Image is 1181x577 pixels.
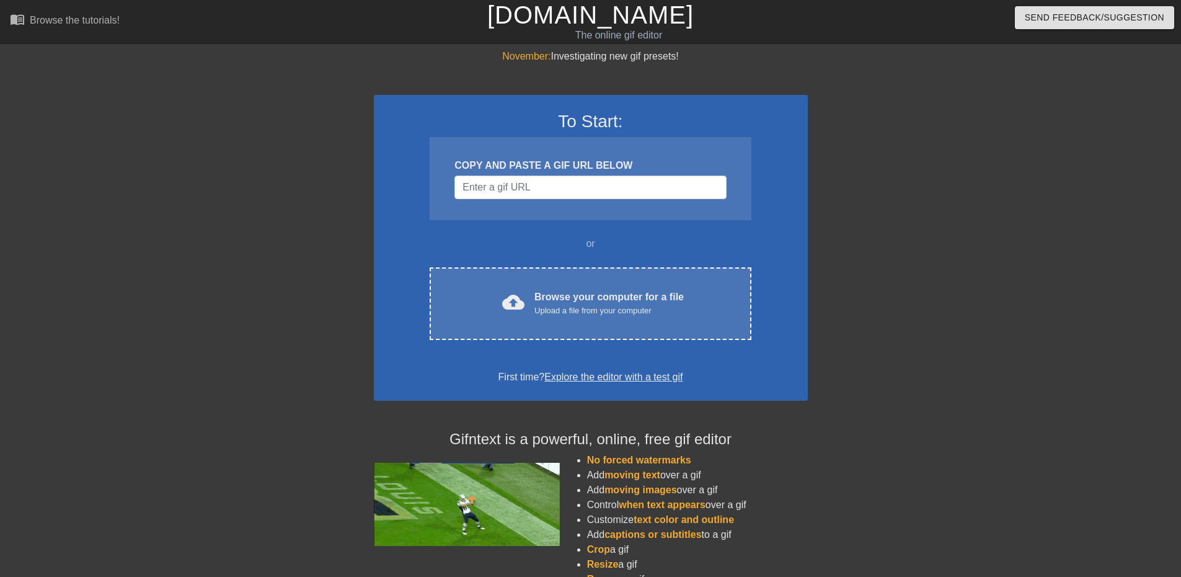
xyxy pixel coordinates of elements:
[400,28,838,43] div: The online gif editor
[454,158,726,173] div: COPY AND PASTE A GIF URL BELOW
[390,370,792,385] div: First time?
[30,15,120,25] div: Browse the tutorials!
[10,12,25,27] span: menu_book
[634,514,734,525] span: text color and outline
[454,176,726,199] input: Username
[587,557,808,572] li: a gif
[390,111,792,132] h3: To Start:
[1015,6,1174,29] button: Send Feedback/Suggestion
[604,485,676,495] span: moving images
[587,512,808,527] li: Customize
[502,51,551,61] span: November:
[587,455,691,465] span: No forced watermarks
[587,468,808,483] li: Add over a gif
[587,559,619,570] span: Resize
[619,499,706,510] span: when text appears
[1025,10,1164,25] span: Send Feedback/Suggestion
[587,542,808,557] li: a gif
[604,529,701,540] span: captions or subtitles
[10,12,120,31] a: Browse the tutorials!
[587,483,808,498] li: Add over a gif
[406,236,776,251] div: or
[374,431,808,449] h4: Gifntext is a powerful, online, free gif editor
[587,498,808,512] li: Control over a gif
[502,291,524,313] span: cloud_upload
[587,527,808,542] li: Add to a gif
[604,470,660,480] span: moving text
[487,1,694,29] a: [DOMAIN_NAME]
[587,544,610,555] span: Crop
[534,290,684,317] div: Browse your computer for a file
[374,49,808,64] div: Investigating new gif presets!
[544,372,683,382] a: Explore the editor with a test gif
[534,305,684,317] div: Upload a file from your computer
[374,463,560,546] img: football_small.gif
